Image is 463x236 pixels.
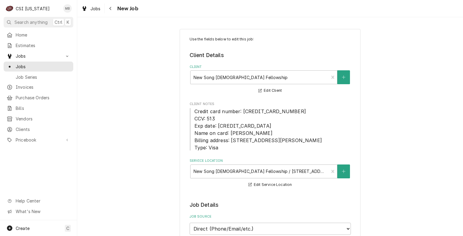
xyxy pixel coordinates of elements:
[194,108,322,151] span: Credit card number: [CREDIT_CARD_NUMBER] CCV: 513 Exp date: [CREDIT_CARD_DATA] Name on card: [PER...
[190,65,351,69] label: Client
[342,169,345,174] svg: Create New Location
[14,19,48,25] span: Search anything
[67,19,69,25] span: K
[16,126,70,132] span: Clients
[190,158,351,188] div: Service Location
[4,196,73,206] a: Go to Help Center
[16,198,70,204] span: Help Center
[16,208,70,215] span: What's New
[79,4,103,14] a: Jobs
[257,87,283,94] button: Edit Client
[4,135,73,145] a: Go to Pricebook
[106,4,115,13] button: Navigate back
[16,53,61,59] span: Jobs
[16,116,70,122] span: Vendors
[63,4,72,13] div: MB
[4,82,73,92] a: Invoices
[4,30,73,40] a: Home
[190,108,351,151] span: Client Notes
[190,201,351,209] legend: Job Details
[16,137,61,143] span: Pricebook
[337,164,350,178] button: Create New Location
[190,214,351,219] label: Job Source
[4,206,73,216] a: Go to What's New
[66,225,69,231] span: C
[190,65,351,94] div: Client
[16,5,50,12] div: CSI [US_STATE]
[16,42,70,49] span: Estimates
[4,40,73,50] a: Estimates
[5,4,14,13] div: C
[16,105,70,111] span: Bills
[190,51,351,59] legend: Client Details
[190,37,351,42] p: Use the fields below to edit this job:
[4,93,73,103] a: Purchase Orders
[16,84,70,90] span: Invoices
[190,102,351,107] span: Client Notes
[4,72,73,82] a: Job Series
[190,214,351,234] div: Job Source
[247,181,293,189] button: Edit Service Location
[4,114,73,124] a: Vendors
[16,94,70,101] span: Purchase Orders
[115,5,138,13] span: New Job
[4,17,73,27] button: Search anythingCtrlK
[16,74,70,80] span: Job Series
[16,226,30,231] span: Create
[5,4,14,13] div: CSI Kentucky's Avatar
[16,32,70,38] span: Home
[55,19,62,25] span: Ctrl
[4,124,73,134] a: Clients
[337,70,350,84] button: Create New Client
[4,51,73,61] a: Go to Jobs
[342,75,345,79] svg: Create New Client
[190,158,351,163] label: Service Location
[16,63,70,70] span: Jobs
[4,62,73,72] a: Jobs
[4,103,73,113] a: Bills
[90,5,101,12] span: Jobs
[190,102,351,151] div: Client Notes
[63,4,72,13] div: Matt Brewington's Avatar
